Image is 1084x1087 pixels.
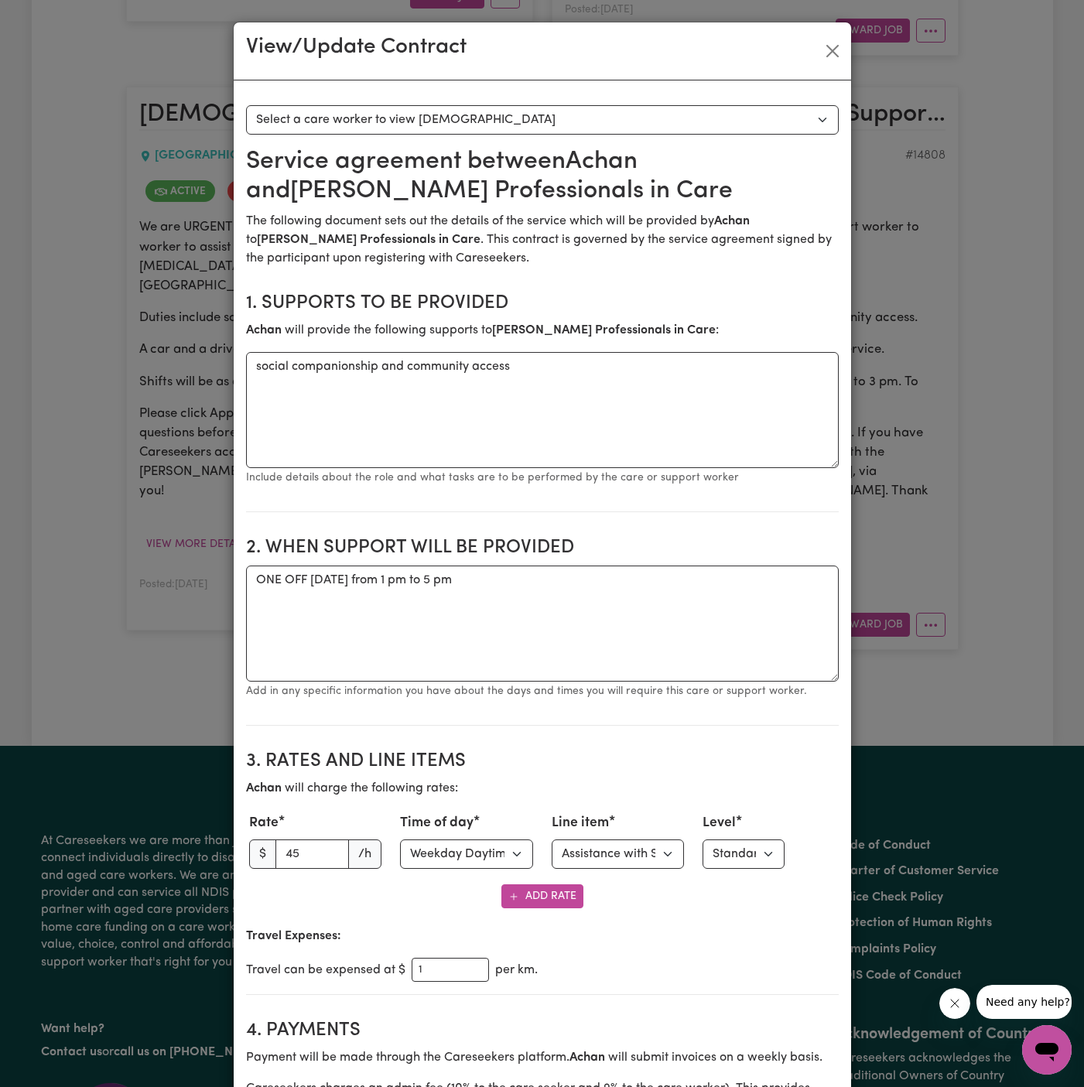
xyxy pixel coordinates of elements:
[492,324,716,337] b: [PERSON_NAME] Professionals in Care
[569,1051,608,1064] b: Achan
[246,352,839,468] textarea: social companionship and community access
[246,1048,839,1067] p: Payment will be made through the Careseekers platform. will submit invoices on a weekly basis.
[495,961,538,979] span: per km.
[246,961,405,979] span: Travel can be expensed at $
[249,813,279,833] label: Rate
[552,813,609,833] label: Line item
[976,985,1072,1019] iframe: Message from company
[249,839,276,869] span: $
[246,779,839,798] p: will charge the following rates:
[939,988,970,1019] iframe: Close message
[246,782,285,795] b: Achan
[246,324,285,337] b: Achan
[246,35,467,61] h3: View/Update Contract
[246,321,839,340] p: will provide the following supports to :
[257,234,480,246] b: [PERSON_NAME] Professionals in Care
[1022,1025,1072,1075] iframe: Button to launch messaging window
[400,813,474,833] label: Time of day
[348,839,381,869] span: /h
[246,685,807,697] small: Add in any specific information you have about the days and times you will require this care or s...
[246,566,839,682] textarea: ONE OFF [DATE] from 1 pm to 5 pm
[714,215,750,227] b: Achan
[246,750,839,773] h2: 3. Rates and Line Items
[246,537,839,559] h2: 2. When support will be provided
[820,39,845,63] button: Close
[703,813,736,833] label: Level
[275,839,350,869] input: 0.00
[246,212,839,268] p: The following document sets out the details of the service which will be provided by to . This co...
[246,930,341,942] b: Travel Expenses:
[501,884,583,908] button: Add Rate
[246,147,839,207] h2: Service agreement between Achan and [PERSON_NAME] Professionals in Care
[246,1020,839,1042] h2: 4. Payments
[246,472,739,484] small: Include details about the role and what tasks are to be performed by the care or support worker
[246,292,839,315] h2: 1. Supports to be provided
